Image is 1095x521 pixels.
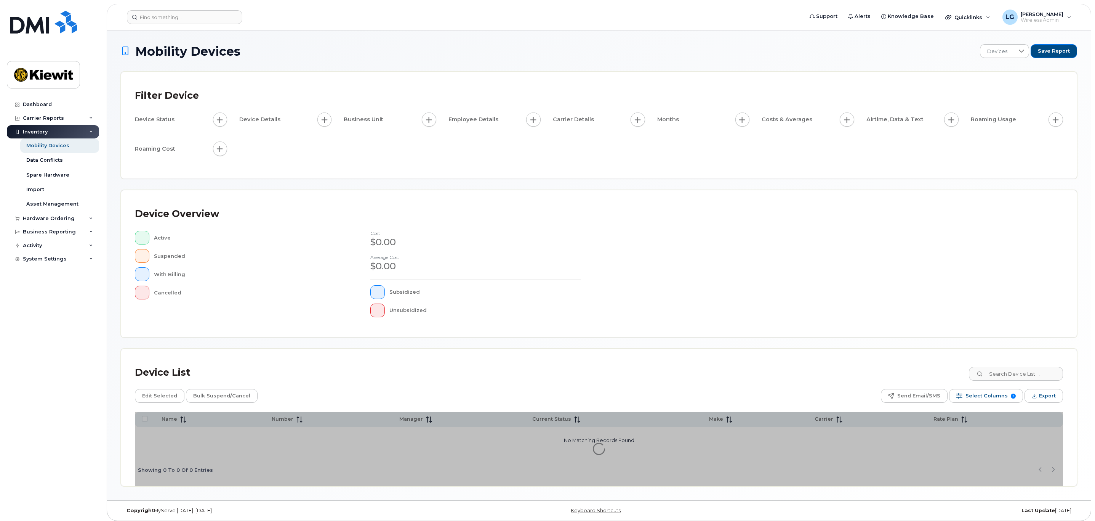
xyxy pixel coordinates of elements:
[657,116,681,124] span: Months
[881,389,948,403] button: Send Email/SMS
[949,389,1023,403] button: Select Columns 9
[448,116,501,124] span: Employee Details
[135,116,177,124] span: Device Status
[971,116,1018,124] span: Roaming Usage
[154,267,346,281] div: With Billing
[1021,508,1055,513] strong: Last Update
[135,145,178,153] span: Roaming Cost
[1038,48,1070,55] span: Save Report
[239,116,283,124] span: Device Details
[1039,390,1056,402] span: Export
[186,389,258,403] button: Bulk Suspend/Cancel
[370,231,581,236] h4: cost
[135,389,184,403] button: Edit Selected
[193,390,250,402] span: Bulk Suspend/Cancel
[370,236,581,249] div: $0.00
[154,249,346,263] div: Suspended
[762,116,815,124] span: Costs & Averages
[897,390,940,402] span: Send Email/SMS
[389,304,581,317] div: Unsubsidized
[1011,394,1016,399] span: 9
[1031,44,1077,58] button: Save Report
[370,260,581,273] div: $0.00
[980,45,1014,58] span: Devices
[344,116,386,124] span: Business Unit
[135,363,191,383] div: Device List
[571,508,621,513] a: Keyboard Shortcuts
[1025,389,1063,403] button: Export
[758,508,1077,514] div: [DATE]
[142,390,177,402] span: Edit Selected
[121,508,440,514] div: MyServe [DATE]–[DATE]
[370,255,581,260] h4: Average cost
[969,367,1063,381] input: Search Device List ...
[135,86,199,106] div: Filter Device
[965,390,1008,402] span: Select Columns
[154,286,346,299] div: Cancelled
[553,116,596,124] span: Carrier Details
[126,508,154,513] strong: Copyright
[389,285,581,299] div: Subsidized
[135,45,240,58] span: Mobility Devices
[154,231,346,244] div: Active
[866,116,926,124] span: Airtime, Data & Text
[135,204,219,224] div: Device Overview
